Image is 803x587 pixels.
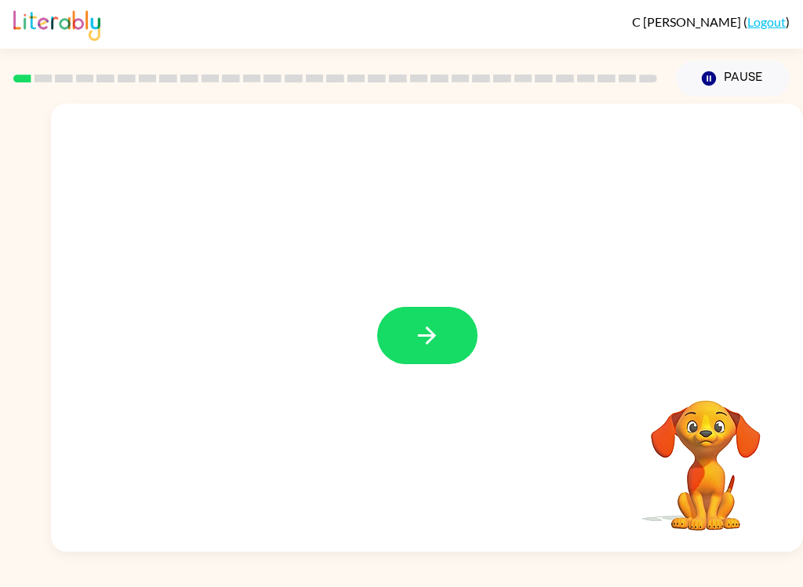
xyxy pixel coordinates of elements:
[632,14,743,29] span: C [PERSON_NAME]
[747,14,786,29] a: Logout
[632,14,790,29] div: ( )
[627,376,784,533] video: Your browser must support playing .mp4 files to use Literably. Please try using another browser.
[676,60,790,97] button: Pause
[13,6,100,41] img: Literably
